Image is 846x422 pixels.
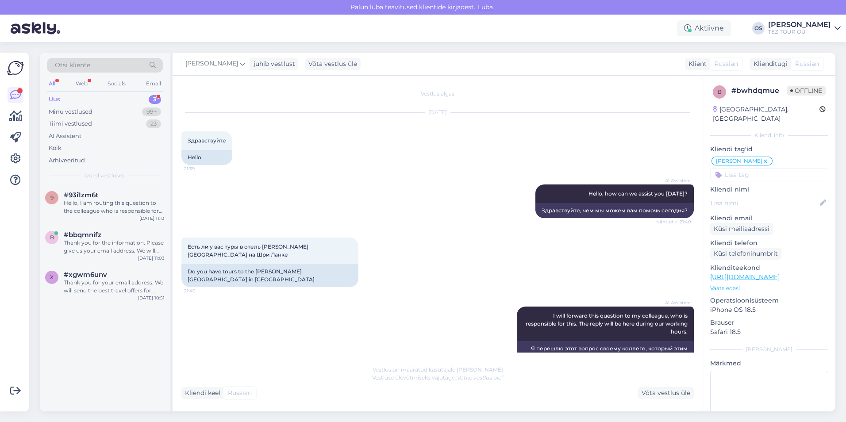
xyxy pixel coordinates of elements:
div: Aktiivne [677,20,731,36]
div: Võta vestlus üle [638,387,694,399]
div: # bwhdqmue [731,85,787,96]
div: Я перешлю этот вопрос своему коллеге, который этим занимается. Ответ будет здесь в рабочее время. [517,341,694,364]
div: AI Assistent [49,132,81,141]
div: Do you have tours to the [PERSON_NAME][GEOGRAPHIC_DATA] in [GEOGRAPHIC_DATA] [181,264,358,287]
span: 21:39 [184,165,217,172]
span: Vestluse ülevõtmiseks vajutage [372,374,504,381]
span: #93i1zm6t [64,191,98,199]
span: 9 [50,194,54,201]
span: [PERSON_NAME] [716,158,762,164]
i: „Võtke vestlus üle” [455,374,504,381]
p: Safari 18.5 [710,327,828,337]
div: [PERSON_NAME] [710,345,828,353]
span: b [718,88,722,95]
span: Hello, how can we assist you [DATE]? [588,190,688,197]
span: Russian [714,59,738,69]
div: Hello [181,150,232,165]
div: 3 [149,95,161,104]
span: Luba [475,3,496,11]
span: Nähtud ✓ 21:40 [656,219,691,225]
div: [DATE] 11:03 [138,255,165,261]
div: Võta vestlus üle [305,58,361,70]
p: Vaata edasi ... [710,284,828,292]
input: Lisa tag [710,168,828,181]
div: [DATE] 11:13 [139,215,165,222]
div: Kliendi info [710,131,828,139]
span: Offline [787,86,826,96]
span: #xgwm6unv [64,271,107,279]
span: [PERSON_NAME] [185,59,238,69]
div: Thank you for your email address. We will send the best travel offers for your trip to [GEOGRAPHI... [64,279,165,295]
p: iPhone OS 18.5 [710,305,828,315]
span: Russian [228,388,252,398]
img: Askly Logo [7,60,24,77]
span: x [50,274,54,280]
div: Küsi meiliaadressi [710,223,773,235]
div: All [47,78,57,89]
span: #bbqmnifz [64,231,101,239]
div: Kõik [49,144,62,153]
span: AI Assistent [658,299,691,306]
div: Uus [49,95,60,104]
p: Operatsioonisüsteem [710,296,828,305]
p: Kliendi tag'id [710,145,828,154]
div: Kliendi keel [181,388,220,398]
div: Email [144,78,163,89]
span: Uued vestlused [85,172,126,180]
span: Russian [795,59,819,69]
div: [DATE] [181,108,694,116]
div: TEZ TOUR OÜ [768,28,831,35]
div: Web [74,78,89,89]
p: Brauser [710,318,828,327]
span: Vestlus on määratud kasutajale [PERSON_NAME] [373,366,503,373]
div: OS [752,22,765,35]
span: AI Assistent [658,177,691,184]
input: Lisa nimi [711,198,818,208]
div: [PERSON_NAME] [768,21,831,28]
div: Minu vestlused [49,107,92,116]
a: [URL][DOMAIN_NAME] [710,273,780,281]
div: Здравствуйте, чем мы можем вам помочь сегодня? [535,203,694,218]
p: Klienditeekond [710,263,828,272]
p: Kliendi email [710,214,828,223]
div: Klienditugi [750,59,788,69]
span: Otsi kliente [55,61,90,70]
div: Thank you for the information. Please give us your email address. We will send you the best offer... [64,239,165,255]
p: Märkmed [710,359,828,368]
div: Arhiveeritud [49,156,85,165]
div: Socials [106,78,127,89]
div: Küsi telefoninumbrit [710,248,781,260]
div: juhib vestlust [250,59,295,69]
div: Tiimi vestlused [49,119,92,128]
p: Kliendi telefon [710,238,828,248]
div: 23 [146,119,161,128]
span: Есть ли у вас туры в отель [PERSON_NAME][GEOGRAPHIC_DATA] на Шри Ланке [188,243,308,258]
a: [PERSON_NAME]TEZ TOUR OÜ [768,21,841,35]
div: 99+ [142,107,161,116]
div: Hello, I am routing this question to the colleague who is responsible for this topic. The reply m... [64,199,165,215]
span: b [50,234,54,241]
span: Здравствуйте [188,137,226,144]
div: [DATE] 10:51 [138,295,165,301]
div: Vestlus algas [181,90,694,98]
div: Klient [685,59,707,69]
span: 21:40 [184,288,217,294]
div: [GEOGRAPHIC_DATA], [GEOGRAPHIC_DATA] [713,105,819,123]
span: I will forward this question to my colleague, who is responsible for this. The reply will be here... [526,312,689,335]
p: Kliendi nimi [710,185,828,194]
